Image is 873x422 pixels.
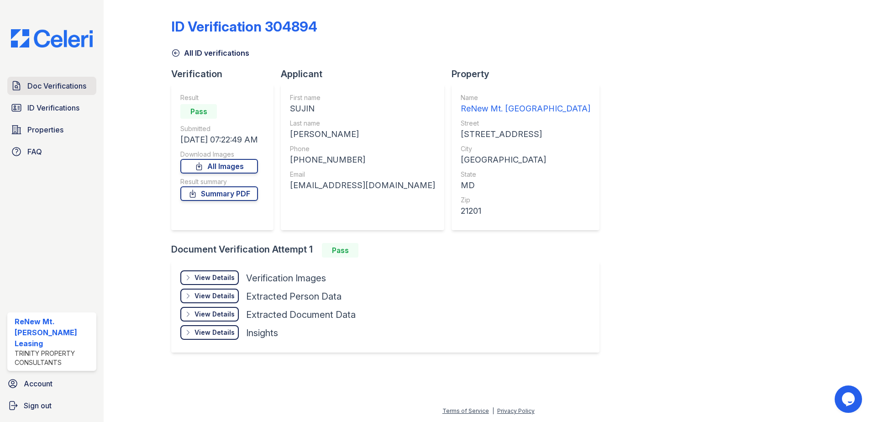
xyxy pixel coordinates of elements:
div: Result summary [180,177,258,186]
div: Document Verification Attempt 1 [171,243,607,258]
a: Terms of Service [442,407,489,414]
div: Property [452,68,607,80]
div: [GEOGRAPHIC_DATA] [461,153,590,166]
a: Privacy Policy [497,407,535,414]
a: FAQ [7,142,96,161]
span: Doc Verifications [27,80,86,91]
img: CE_Logo_Blue-a8612792a0a2168367f1c8372b55b34899dd931a85d93a1a3d3e32e68fde9ad4.png [4,29,100,47]
div: [DATE] 07:22:49 AM [180,133,258,146]
div: SUJIN [290,102,435,115]
a: All Images [180,159,258,174]
a: Doc Verifications [7,77,96,95]
span: ID Verifications [27,102,79,113]
div: Download Images [180,150,258,159]
div: Extracted Document Data [246,308,356,321]
div: [EMAIL_ADDRESS][DOMAIN_NAME] [290,179,435,192]
div: | [492,407,494,414]
div: City [461,144,590,153]
div: Zip [461,195,590,205]
a: Summary PDF [180,186,258,201]
span: Sign out [24,400,52,411]
div: Pass [180,104,217,119]
div: Extracted Person Data [246,290,342,303]
a: All ID verifications [171,47,249,58]
div: [PHONE_NUMBER] [290,153,435,166]
div: Insights [246,327,278,339]
div: View Details [195,310,235,319]
div: [STREET_ADDRESS] [461,128,590,141]
span: Properties [27,124,63,135]
div: MD [461,179,590,192]
div: Result [180,93,258,102]
div: Street [461,119,590,128]
div: Verification [171,68,281,80]
span: Account [24,378,53,389]
div: Applicant [281,68,452,80]
div: Trinity Property Consultants [15,349,93,367]
iframe: chat widget [835,385,864,413]
div: Name [461,93,590,102]
a: Account [4,375,100,393]
span: FAQ [27,146,42,157]
div: Verification Images [246,272,326,285]
div: ID Verification 304894 [171,18,317,35]
div: View Details [195,328,235,337]
div: ReNew Mt. [PERSON_NAME] Leasing [15,316,93,349]
div: Email [290,170,435,179]
div: State [461,170,590,179]
a: ID Verifications [7,99,96,117]
div: 21201 [461,205,590,217]
div: First name [290,93,435,102]
div: View Details [195,273,235,282]
div: [PERSON_NAME] [290,128,435,141]
div: Last name [290,119,435,128]
div: Pass [322,243,358,258]
div: Submitted [180,124,258,133]
div: View Details [195,291,235,301]
a: Sign out [4,396,100,415]
div: Phone [290,144,435,153]
a: Name ReNew Mt. [GEOGRAPHIC_DATA] [461,93,590,115]
div: ReNew Mt. [GEOGRAPHIC_DATA] [461,102,590,115]
a: Properties [7,121,96,139]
